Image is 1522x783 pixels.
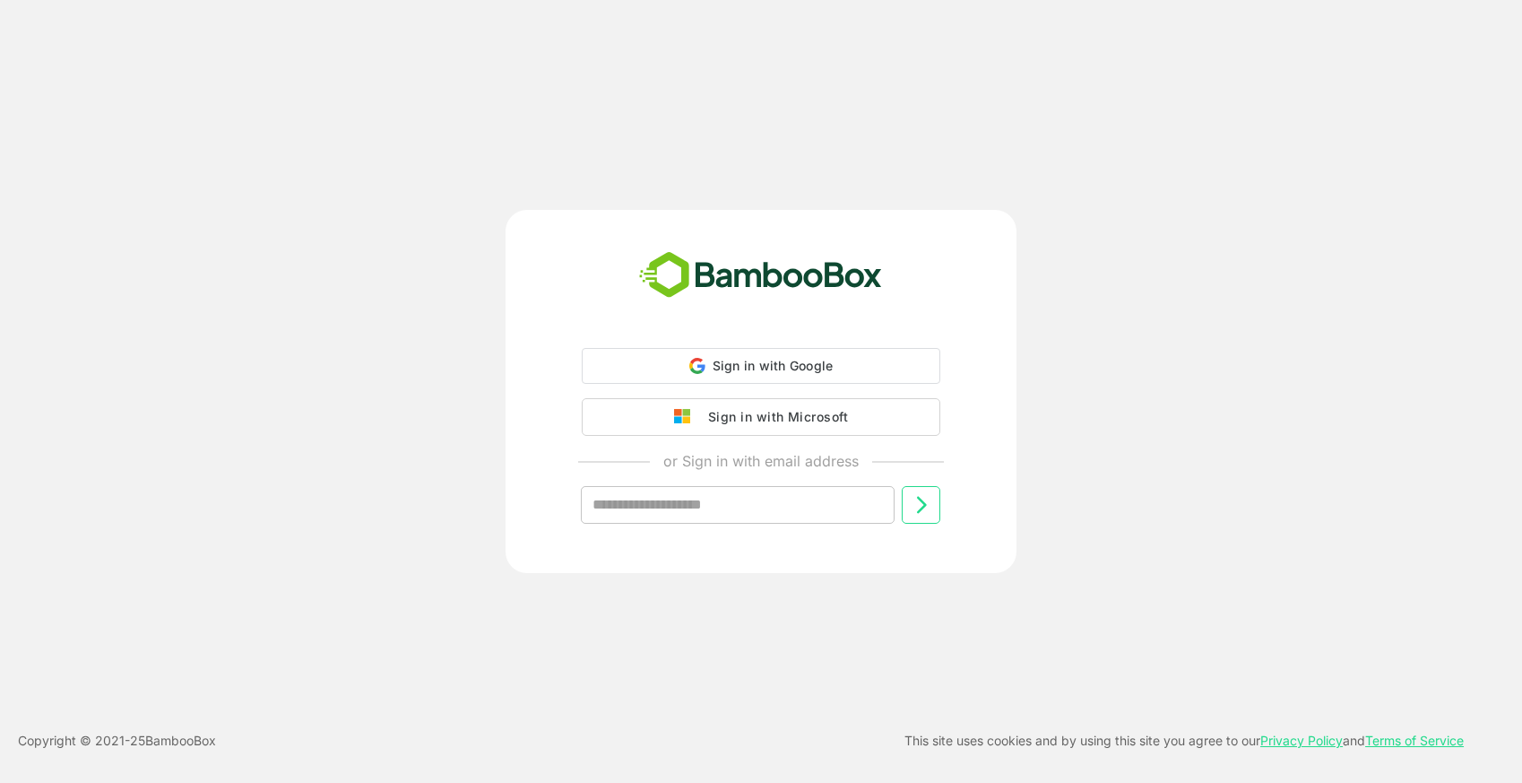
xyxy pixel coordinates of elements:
span: Sign in with Google [713,358,834,373]
img: bamboobox [629,246,892,305]
div: Sign in with Google [582,348,940,384]
a: Privacy Policy [1260,733,1343,748]
p: or Sign in with email address [663,450,859,472]
p: Copyright © 2021- 25 BambooBox [18,730,216,752]
p: This site uses cookies and by using this site you agree to our and [904,730,1464,752]
iframe: Sign in with Google Dialogue [1154,18,1504,341]
button: Sign in with Microsoft [582,398,940,436]
a: Terms of Service [1365,733,1464,748]
div: Sign in with Microsoft [699,405,848,429]
img: google [674,409,699,425]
